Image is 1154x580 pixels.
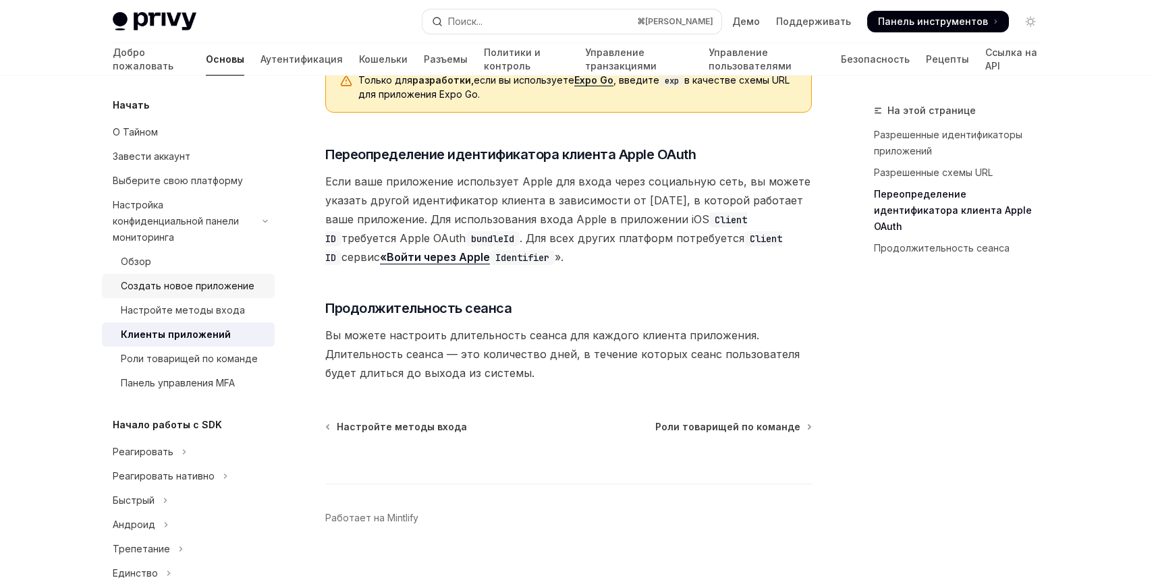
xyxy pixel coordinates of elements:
font: Если ваше приложение использует Apple для входа через социальную сеть, вы можете указать другой и... [325,175,810,226]
a: «Войти через Apple [380,250,490,264]
font: Демо [732,16,760,27]
font: Ссылка на API [985,47,1037,71]
button: Переключить раздел React Native [102,464,275,488]
code: Identifier [490,250,555,265]
button: Переключить раздел «Реакция» [102,440,275,464]
button: Переключить раздел Swift [102,488,275,513]
font: Аутентификация [260,53,343,65]
font: Реагировать нативно [113,470,215,482]
a: Политики и контроль [484,43,569,76]
a: Рецепты [926,43,969,76]
button: Включить темный режим [1020,11,1041,32]
font: Завести аккаунт [113,150,190,162]
font: Управление пользователями [709,47,792,71]
button: Переключить раздел Flutter [102,537,275,561]
a: Демо [732,15,760,28]
font: Политики и контроль [484,47,541,71]
a: Роли товарищей по команде [102,347,275,371]
a: Панель управления MFA [102,371,275,395]
font: «Войти через Apple [380,250,490,264]
a: Панель инструментов [867,11,1009,32]
font: Клиенты приложений [121,328,231,340]
font: Безопасность [841,53,910,65]
font: Кошельки [359,53,408,65]
a: Expo Go [574,74,613,86]
button: Переключить раздел «Настройка конфиденциальной панели мониторинга» [102,193,275,250]
font: Роли товарищей по команде [655,421,800,432]
a: Клиенты приложений [102,322,275,347]
img: светлый логотип [113,12,196,31]
font: [PERSON_NAME] [645,16,713,26]
font: Поиск... [448,16,483,27]
a: Настройте методы входа [327,420,467,434]
a: Выберите свою платформу [102,169,275,193]
a: Управление транзакциями [585,43,692,76]
a: Работает на Mintlify [325,511,418,525]
font: Быстрый [113,494,155,506]
font: Разрешенные идентификаторы приложений [874,129,1022,156]
font: Андроид [113,519,155,530]
font: разработки, [412,74,474,86]
font: Работает на Mintlify [325,512,418,523]
a: Аутентификация [260,43,343,76]
font: Основы [206,53,244,65]
font: . [561,250,564,264]
a: Переопределение идентификатора клиента Apple OAuth [874,183,1052,237]
a: Ссылка на API [985,43,1041,76]
font: Реагировать [113,446,173,457]
a: Продолжительность сеанса [874,237,1052,259]
font: требуется Apple OAuth [341,231,466,245]
a: Настройте методы входа [102,298,275,322]
svg: Предупреждение [339,75,353,88]
a: Обзор [102,250,275,274]
font: . Для всех других платформ потребуется [520,231,744,245]
font: Начало работы с SDK [113,419,222,430]
a: Завести аккаунт [102,144,275,169]
font: Разрешенные схемы URL [874,167,993,178]
font: Настройте методы входа [121,304,245,316]
a: Создать новое приложение [102,274,275,298]
a: О Тайном [102,120,275,144]
font: О Тайном [113,126,158,138]
font: Продолжительность сеанса [874,242,1010,254]
code: exp [659,74,684,88]
font: Выберите свою платформу [113,175,243,186]
a: Безопасность [841,43,910,76]
a: Разъемы [424,43,468,76]
font: Рецепты [926,53,969,65]
font: Создать новое приложение [121,280,254,291]
a: Разрешенные схемы URL [874,162,1052,183]
font: Начать [113,99,149,111]
font: если вы используете [474,74,574,86]
a: Разрешенные идентификаторы приложений [874,124,1052,162]
button: Переключить раздел Android [102,513,275,537]
font: Разъемы [424,53,468,65]
a: Кошельки [359,43,408,76]
code: bundleId [466,231,520,246]
a: Поддерживать [776,15,851,28]
font: Управление транзакциями [585,47,657,71]
button: Открытый поиск [422,9,721,34]
font: Настройте методы входа [337,421,467,432]
font: Переопределение идентификатора клиента Apple OAuth [325,146,696,163]
font: Поддерживать [776,16,851,27]
a: Управление пользователями [709,43,825,76]
font: , введите [613,74,659,86]
font: Вы можете настроить длительность сеанса для каждого клиента приложения. Длительность сеанса — это... [325,328,800,380]
font: Панель инструментов [878,16,988,27]
font: Добро пожаловать [113,47,173,71]
font: » [555,250,561,264]
font: На этой странице [887,105,976,116]
font: Роли товарищей по команде [121,353,258,364]
a: Основы [206,43,244,76]
font: Настройка конфиденциальной панели мониторинга [113,199,239,243]
font: Только для [358,74,412,86]
font: Трепетание [113,543,170,554]
font: Продолжительность сеанса [325,300,512,316]
font: Панель управления MFA [121,377,235,388]
a: Добро пожаловать [113,43,190,76]
font: Переопределение идентификатора клиента Apple OAuth [874,188,1032,232]
font: сервис [341,250,380,264]
font: Единство [113,567,158,579]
